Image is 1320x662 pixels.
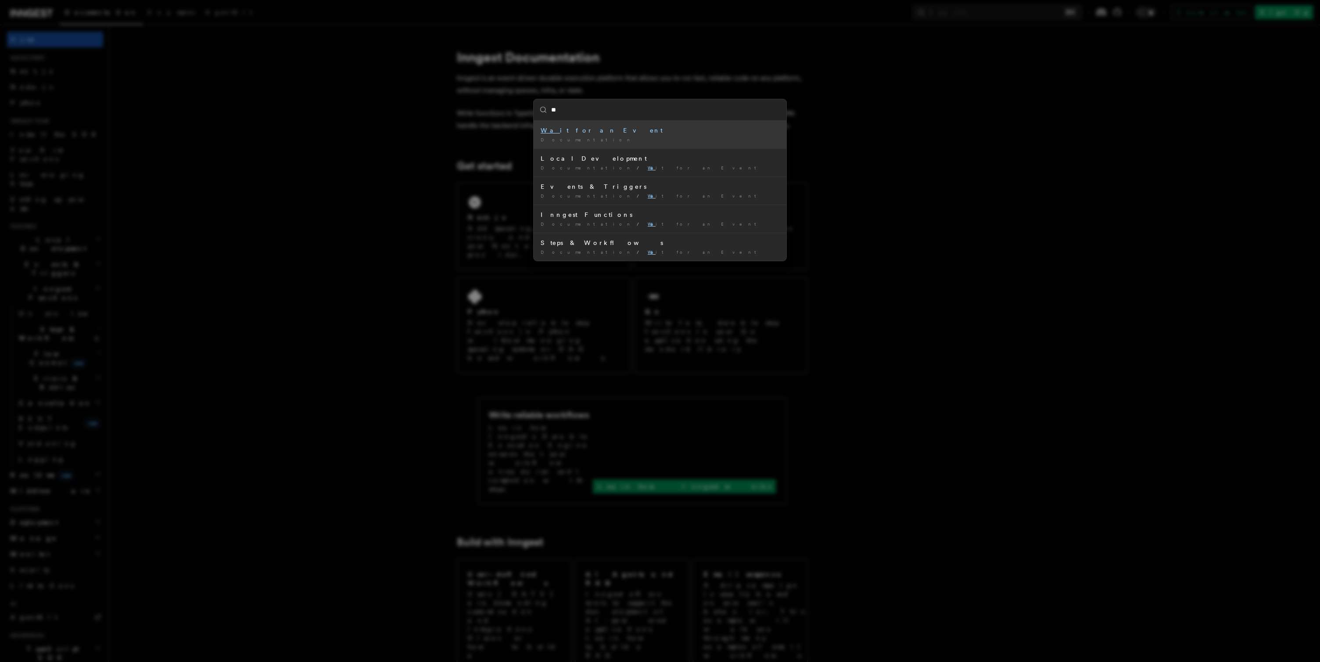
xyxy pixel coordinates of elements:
mark: Wa [648,221,656,227]
div: Local Development [541,154,779,163]
span: it for an Event [648,193,762,198]
span: it for an Event [648,249,762,255]
span: it for an Event [648,221,762,227]
mark: Wa [648,193,656,198]
div: Inngest Functions [541,210,779,219]
span: / [637,165,644,170]
div: it for an Event [541,126,779,135]
mark: Wa [648,165,656,170]
span: Documentation [541,193,633,198]
div: Steps & Workflows [541,238,779,247]
span: / [637,249,644,255]
span: / [637,221,644,227]
span: Documentation [541,137,633,142]
span: Documentation [541,221,633,227]
span: / [637,193,644,198]
div: Events & Triggers [541,182,779,191]
mark: Wa [648,249,656,255]
span: Documentation [541,165,633,170]
span: Documentation [541,249,633,255]
span: it for an Event [648,165,762,170]
mark: Wa [541,127,560,134]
